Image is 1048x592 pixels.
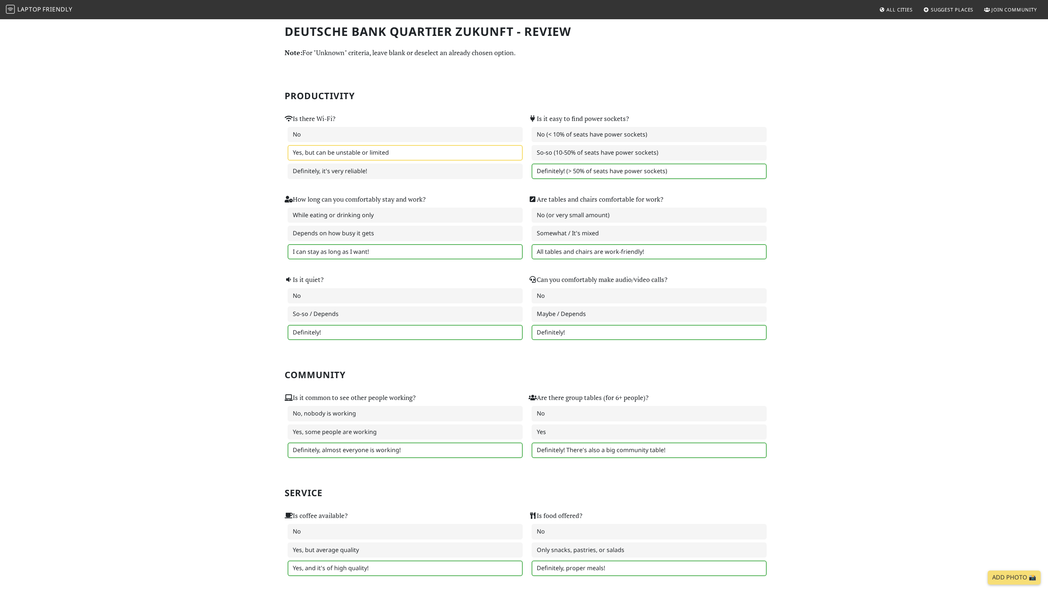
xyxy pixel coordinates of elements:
[285,48,302,57] strong: Note:
[285,47,764,58] p: For "Unknown" criteria, leave blank or deselect an already chosen option.
[285,24,764,38] h1: Deutsche Bank Quartier Zukunft - Review
[288,164,523,179] label: Definitely, it's very reliable!
[285,91,764,101] h2: Productivity
[288,325,523,340] label: Definitely!
[288,244,523,260] label: I can stay as long as I want!
[991,6,1037,13] span: Join Community
[288,443,523,458] label: Definitely, almost everyone is working!
[532,424,767,440] label: Yes
[988,571,1041,585] a: Add Photo 📸
[529,511,582,521] label: Is food offered?
[17,5,41,13] span: Laptop
[931,6,974,13] span: Suggest Places
[288,226,523,241] label: Depends on how busy it gets
[532,145,767,161] label: So-so (10-50% of seats have power sockets)
[288,127,523,142] label: No
[532,208,767,223] label: No (or very small amount)
[288,208,523,223] label: While eating or drinking only
[288,524,523,539] label: No
[6,3,72,16] a: LaptopFriendly LaptopFriendly
[532,226,767,241] label: Somewhat / It's mixed
[6,5,15,14] img: LaptopFriendly
[876,3,916,16] a: All Cities
[288,145,523,161] label: Yes, but can be unstable or limited
[532,524,767,539] label: No
[285,370,764,380] h2: Community
[529,393,648,403] label: Are there group tables (for 6+ people)?
[532,127,767,142] label: No (< 10% of seats have power sockets)
[285,488,764,498] h2: Service
[43,5,72,13] span: Friendly
[532,325,767,340] label: Definitely!
[529,114,629,124] label: Is it easy to find power sockets?
[285,194,425,205] label: How long can you comfortably stay and work?
[288,306,523,322] label: So-so / Depends
[886,6,913,13] span: All Cities
[288,542,523,558] label: Yes, but average quality
[288,424,523,440] label: Yes, some people are working
[532,443,767,458] label: Definitely! There's also a big community table!
[532,244,767,260] label: All tables and chairs are work-friendly!
[285,114,335,124] label: Is there Wi-Fi?
[288,406,523,421] label: No, nobody is working
[532,288,767,304] label: No
[532,542,767,558] label: Only snacks, pastries, or salads
[529,275,667,285] label: Can you comfortably make audio/video calls?
[288,288,523,304] label: No
[532,306,767,322] label: Maybe / Depends
[532,406,767,421] label: No
[920,3,977,16] a: Suggest Places
[532,561,767,576] label: Definitely, proper meals!
[532,164,767,179] label: Definitely! (> 50% of seats have power sockets)
[529,194,663,205] label: Are tables and chairs comfortable for work?
[285,511,347,521] label: Is coffee available?
[285,275,323,285] label: Is it quiet?
[288,561,523,576] label: Yes, and it's of high quality!
[285,393,416,403] label: Is it common to see other people working?
[981,3,1040,16] a: Join Community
